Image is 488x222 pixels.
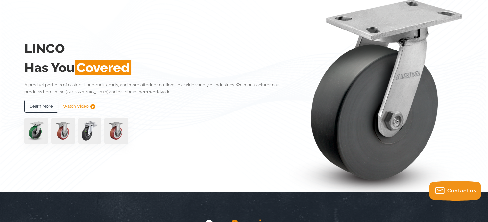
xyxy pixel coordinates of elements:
[24,81,287,95] p: A product portfolio of casters, handtrucks, carts, and more offering solutions to a wide variety ...
[24,58,287,77] h2: Has You
[24,100,58,113] a: Learn More
[104,118,128,144] img: capture-59611-removebg-preview-1.png
[24,39,287,58] h2: LINCO
[51,118,75,144] img: capture-59611-removebg-preview-1.png
[75,60,131,75] span: Covered
[429,181,481,201] button: Contact us
[24,118,48,144] img: pn3orx8a-94725-1-1-.png
[78,118,101,144] img: lvwpp200rst849959jpg-30522-removebg-preview-1.png
[447,188,476,194] span: Contact us
[90,104,95,109] img: subtract.png
[63,100,95,113] a: Watch Video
